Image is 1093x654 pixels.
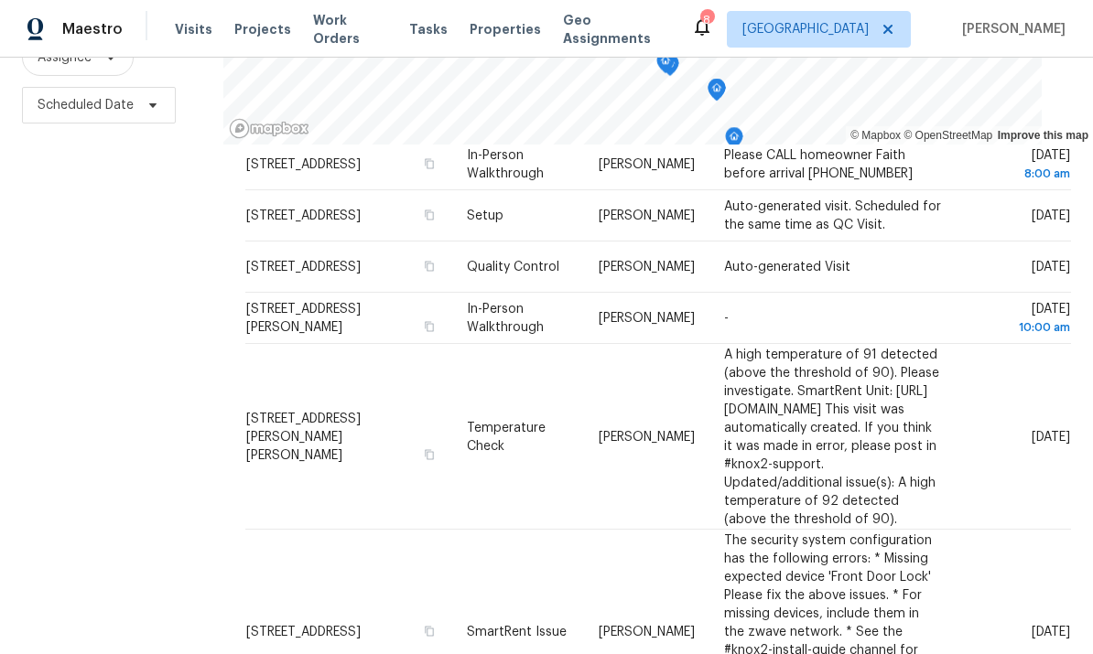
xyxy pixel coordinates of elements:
[708,79,726,107] div: Map marker
[246,158,361,171] span: [STREET_ADDRESS]
[313,11,387,48] span: Work Orders
[246,412,361,461] span: [STREET_ADDRESS][PERSON_NAME][PERSON_NAME]
[599,209,695,222] span: [PERSON_NAME]
[724,149,913,180] span: Please CALL homeowner Faith before arrival [PHONE_NUMBER]
[246,625,361,638] span: [STREET_ADDRESS]
[467,625,567,638] span: SmartRent Issue
[421,258,438,274] button: Copy Address
[229,118,309,139] a: Mapbox homepage
[246,303,361,334] span: [STREET_ADDRESS][PERSON_NAME]
[1032,209,1070,222] span: [DATE]
[724,261,850,273] span: Auto-generated Visit
[175,20,212,38] span: Visits
[972,165,1070,183] div: 8:00 am
[467,303,544,334] span: In-Person Walkthrough
[1032,430,1070,443] span: [DATE]
[724,200,941,231] span: Auto-generated visit. Scheduled for the same time as QC Visit.
[563,11,669,48] span: Geo Assignments
[972,318,1070,337] div: 10:00 am
[599,430,695,443] span: [PERSON_NAME]
[955,20,1066,38] span: [PERSON_NAME]
[599,625,695,638] span: [PERSON_NAME]
[246,209,361,222] span: [STREET_ADDRESS]
[599,312,695,325] span: [PERSON_NAME]
[1032,625,1070,638] span: [DATE]
[724,348,939,525] span: A high temperature of 91 detected (above the threshold of 90). Please investigate. SmartRent Unit...
[421,155,438,172] button: Copy Address
[38,48,92,67] span: Assignee
[467,261,559,273] span: Quality Control
[998,129,1088,142] a: Improve this map
[234,20,291,38] span: Projects
[421,318,438,335] button: Copy Address
[656,51,675,80] div: Map marker
[661,54,679,82] div: Map marker
[700,11,713,29] div: 8
[409,23,448,36] span: Tasks
[599,261,695,273] span: [PERSON_NAME]
[742,20,869,38] span: [GEOGRAPHIC_DATA]
[38,96,134,114] span: Scheduled Date
[972,303,1070,337] span: [DATE]
[421,622,438,638] button: Copy Address
[421,207,438,223] button: Copy Address
[972,149,1070,183] span: [DATE]
[470,20,541,38] span: Properties
[725,127,743,155] div: Map marker
[62,20,123,38] span: Maestro
[599,158,695,171] span: [PERSON_NAME]
[246,261,361,273] span: [STREET_ADDRESS]
[904,129,992,142] a: OpenStreetMap
[421,445,438,462] button: Copy Address
[850,129,901,142] a: Mapbox
[467,421,546,452] span: Temperature Check
[724,312,729,325] span: -
[467,149,544,180] span: In-Person Walkthrough
[1032,261,1070,273] span: [DATE]
[467,209,503,222] span: Setup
